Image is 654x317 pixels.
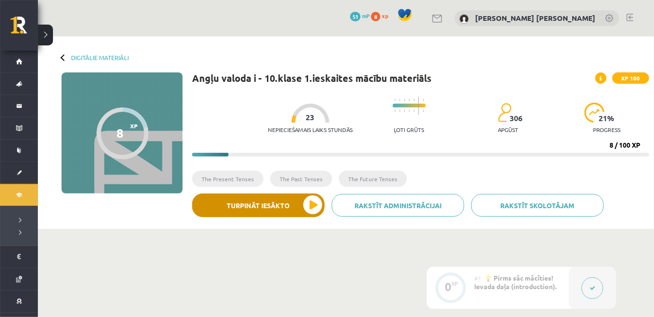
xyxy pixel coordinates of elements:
[332,194,464,217] a: Rakstīt administrācijai
[306,113,315,122] span: 23
[414,110,415,112] img: icon-short-line-57e1e144782c952c97e751825c79c345078a6d821885a25fce030b3d8c18986b.svg
[371,12,380,21] span: 8
[599,114,615,123] span: 21 %
[362,12,370,19] span: mP
[404,110,405,112] img: icon-short-line-57e1e144782c952c97e751825c79c345078a6d821885a25fce030b3d8c18986b.svg
[612,72,649,84] span: XP 100
[423,99,424,101] img: icon-short-line-57e1e144782c952c97e751825c79c345078a6d821885a25fce030b3d8c18986b.svg
[584,103,605,123] img: icon-progress-161ccf0a02000e728c5f80fcf4c31c7af3da0e1684b2b1d7c360e028c24a22f1.svg
[394,126,424,133] p: Ļoti grūts
[451,281,458,286] div: XP
[593,126,621,133] p: progress
[350,12,361,21] span: 51
[474,274,481,282] span: #1
[404,99,405,101] img: icon-short-line-57e1e144782c952c97e751825c79c345078a6d821885a25fce030b3d8c18986b.svg
[371,12,393,19] a: 8 xp
[382,12,388,19] span: xp
[71,54,129,61] a: Digitālie materiāli
[445,282,451,291] div: 0
[498,103,512,123] img: students-c634bb4e5e11cddfef0936a35e636f08e4e9abd3cc4e673bd6f9a4125e45ecb1.svg
[409,99,410,101] img: icon-short-line-57e1e144782c952c97e751825c79c345078a6d821885a25fce030b3d8c18986b.svg
[423,110,424,112] img: icon-short-line-57e1e144782c952c97e751825c79c345078a6d821885a25fce030b3d8c18986b.svg
[350,12,370,19] a: 51 mP
[10,17,38,40] a: Rīgas 1. Tālmācības vidusskola
[498,126,518,133] p: apgūst
[268,126,353,133] p: Nepieciešamais laiks stundās
[418,97,419,115] img: icon-long-line-d9ea69661e0d244f92f715978eff75569469978d946b2353a9bb055b3ed8787d.svg
[192,72,432,84] h1: Angļu valoda i - 10.klase 1.ieskaites mācību materiāls
[116,126,124,140] div: 8
[414,99,415,101] img: icon-short-line-57e1e144782c952c97e751825c79c345078a6d821885a25fce030b3d8c18986b.svg
[339,171,407,187] li: The Future Tenses
[460,14,469,24] img: Artūrs Reinis Valters
[130,123,138,129] span: XP
[192,194,325,217] button: Turpināt iesākto
[475,13,595,23] a: [PERSON_NAME] [PERSON_NAME]
[510,114,522,123] span: 306
[395,110,396,112] img: icon-short-line-57e1e144782c952c97e751825c79c345078a6d821885a25fce030b3d8c18986b.svg
[192,171,264,187] li: The Present Tenses
[471,194,604,217] a: Rakstīt skolotājam
[395,99,396,101] img: icon-short-line-57e1e144782c952c97e751825c79c345078a6d821885a25fce030b3d8c18986b.svg
[409,110,410,112] img: icon-short-line-57e1e144782c952c97e751825c79c345078a6d821885a25fce030b3d8c18986b.svg
[474,273,557,291] span: 💡 Pirms sāc mācīties! Ievada daļa (introduction).
[270,171,332,187] li: The Past Tenses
